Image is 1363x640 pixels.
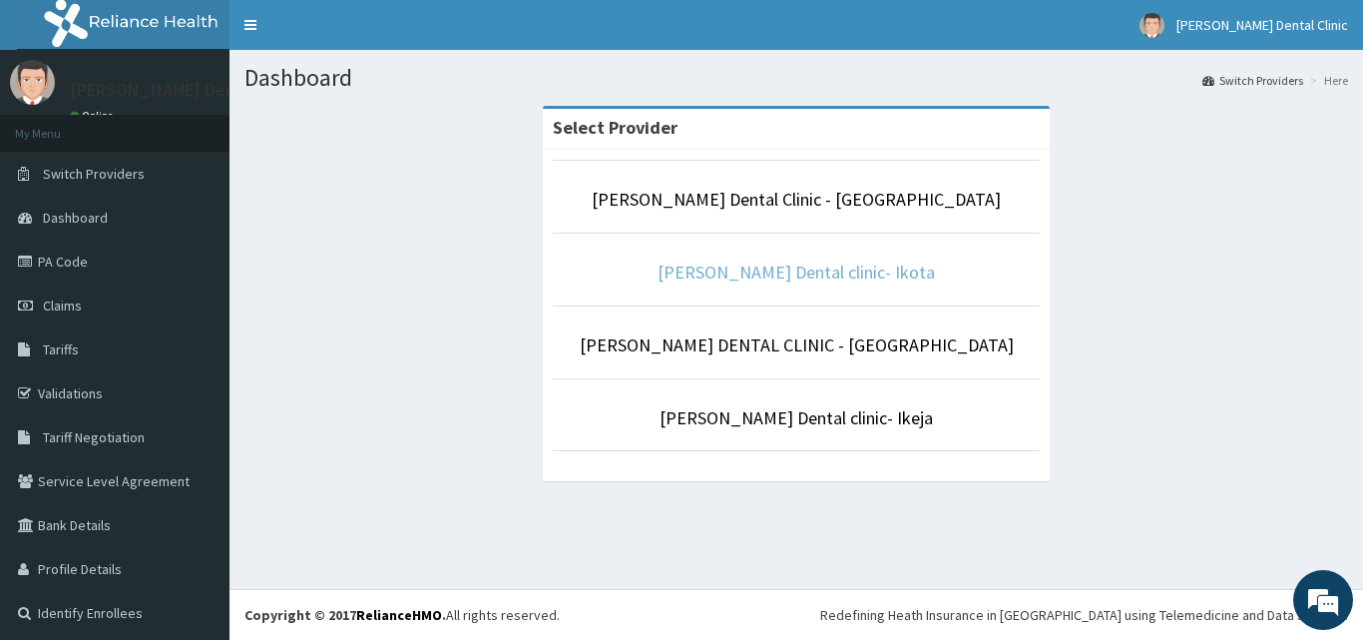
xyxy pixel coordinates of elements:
li: Here [1305,72,1348,89]
a: [PERSON_NAME] Dental clinic- Ikota [658,261,935,284]
span: Claims [43,297,82,315]
img: d_794563401_company_1708531726252_794563401 [37,100,81,150]
img: User Image [1139,13,1164,38]
textarea: Type your message and hit 'Enter' [10,427,380,497]
div: Minimize live chat window [327,10,375,58]
strong: Select Provider [553,116,678,139]
strong: Copyright © 2017 . [244,606,446,624]
span: Tariff Negotiation [43,428,145,446]
a: [PERSON_NAME] Dental Clinic - [GEOGRAPHIC_DATA] [592,188,1001,211]
a: Online [70,109,118,123]
h1: Dashboard [244,65,1348,91]
a: RelianceHMO [356,606,442,624]
div: Chat with us now [104,112,335,138]
span: Tariffs [43,340,79,358]
a: [PERSON_NAME] Dental clinic- Ikeja [660,406,933,429]
img: User Image [10,60,55,105]
span: [PERSON_NAME] Dental Clinic [1176,16,1348,34]
span: Switch Providers [43,165,145,183]
span: We're online! [116,193,275,394]
a: Switch Providers [1202,72,1303,89]
p: [PERSON_NAME] Dental Clinic [70,81,303,99]
span: Dashboard [43,209,108,227]
div: Redefining Heath Insurance in [GEOGRAPHIC_DATA] using Telemedicine and Data Science! [820,605,1348,625]
a: [PERSON_NAME] DENTAL CLINIC - [GEOGRAPHIC_DATA] [580,333,1014,356]
footer: All rights reserved. [229,589,1363,640]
